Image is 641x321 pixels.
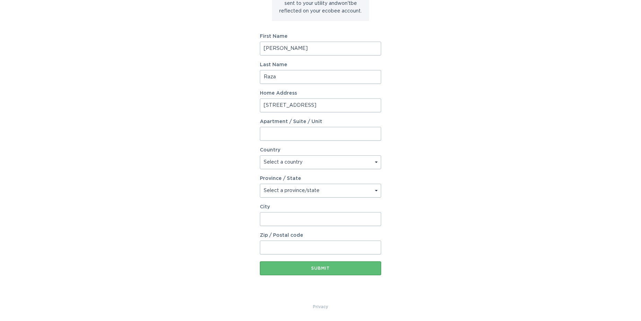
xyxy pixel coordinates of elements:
[260,233,381,238] label: Zip / Postal code
[260,261,381,275] button: Submit
[260,91,381,96] label: Home Address
[260,34,381,39] label: First Name
[260,176,301,181] label: Province / State
[260,119,381,124] label: Apartment / Suite / Unit
[263,266,378,270] div: Submit
[260,205,381,209] label: City
[313,303,328,311] a: Privacy Policy & Terms of Use
[260,62,381,67] label: Last Name
[260,148,280,153] label: Country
